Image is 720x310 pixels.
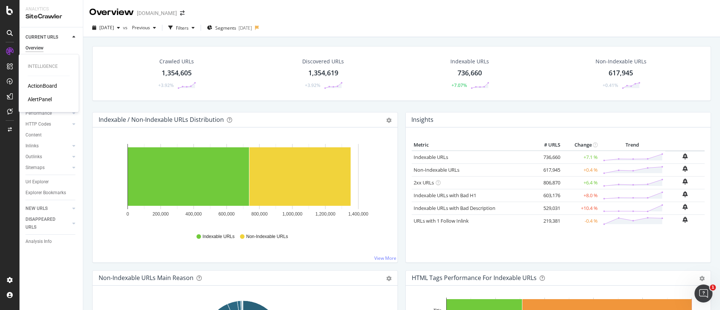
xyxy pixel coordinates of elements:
a: CURRENT URLS [25,33,70,41]
a: ActionBoard [28,82,57,90]
a: URLs with 1 Follow Inlink [414,217,469,224]
a: Outlinks [25,153,70,161]
div: Crawled URLs [159,58,194,65]
a: Overview [25,44,78,52]
div: DISAPPEARED URLS [25,216,63,231]
a: AlertPanel [28,96,52,103]
div: Explorer Bookmarks [25,189,66,197]
div: Performance [25,109,52,117]
a: 2xx URLs [414,179,434,186]
div: HTML Tags Performance for Indexable URLs [412,274,537,282]
td: +0.4 % [562,163,600,176]
button: Segments[DATE] [204,22,255,34]
h4: Insights [411,115,433,125]
td: -0.4 % [562,214,600,227]
div: SiteCrawler [25,12,77,21]
svg: A chart. [99,139,387,226]
span: 2025 Jun. 24th [99,24,114,31]
div: +3.92% [158,82,174,88]
div: +7.07% [451,82,467,88]
a: View More [374,255,396,261]
text: 1,200,000 [315,211,336,217]
th: Metric [412,139,532,151]
td: 736,660 [532,151,562,164]
span: Non-Indexable URLs [246,234,288,240]
a: Sitemaps [25,164,70,172]
th: # URLS [532,139,562,151]
text: 0 [126,211,129,217]
div: bell-plus [682,191,688,197]
div: Discovered URLs [302,58,344,65]
a: NEW URLS [25,205,70,213]
span: Indexable URLs [202,234,234,240]
div: [DATE] [238,25,252,31]
div: Analysis Info [25,238,52,246]
th: Trend [600,139,665,151]
text: 1,000,000 [282,211,303,217]
a: Explorer Bookmarks [25,189,78,197]
div: 736,660 [457,68,482,78]
div: Non-Indexable URLs Main Reason [99,274,193,282]
text: 400,000 [186,211,202,217]
td: 806,870 [532,176,562,189]
a: Indexable URLs with Bad Description [414,205,495,211]
div: gear [386,118,391,123]
div: Overview [25,44,43,52]
iframe: Intercom live chat [694,285,712,303]
a: Indexable URLs [414,154,448,160]
span: vs [123,24,129,31]
a: Performance [25,109,70,117]
div: bell-plus [682,178,688,184]
div: [DOMAIN_NAME] [137,9,177,17]
button: Previous [129,22,159,34]
a: Content [25,131,78,139]
div: 617,945 [609,68,633,78]
a: Indexable URLs with Bad H1 [414,192,476,199]
div: gear [386,276,391,281]
a: HTTP Codes [25,120,70,128]
div: Analytics [25,6,77,12]
div: Outlinks [25,153,42,161]
span: Previous [129,24,150,31]
div: Indexable URLs [450,58,489,65]
div: Url Explorer [25,178,49,186]
div: CURRENT URLS [25,33,58,41]
div: bell-plus [682,204,688,210]
td: 219,381 [532,214,562,227]
div: HTTP Codes [25,120,51,128]
div: Non-Indexable URLs [595,58,646,65]
div: +3.92% [305,82,320,88]
div: bell-plus [682,217,688,223]
div: Filters [176,25,189,31]
div: Overview [89,6,134,19]
div: arrow-right-arrow-left [180,10,184,16]
span: 1 [710,285,716,291]
div: NEW URLS [25,205,48,213]
text: 800,000 [251,211,268,217]
td: 603,176 [532,189,562,202]
div: bell-plus [682,166,688,172]
td: +7.1 % [562,151,600,164]
td: +10.4 % [562,202,600,214]
td: 617,945 [532,163,562,176]
button: [DATE] [89,22,123,34]
span: Segments [215,25,236,31]
div: Sitemaps [25,164,45,172]
text: 200,000 [153,211,169,217]
td: +6.4 % [562,176,600,189]
button: Filters [165,22,198,34]
div: Intelligence [28,63,70,70]
text: 600,000 [218,211,235,217]
div: Indexable / Non-Indexable URLs Distribution [99,116,224,123]
th: Change [562,139,600,151]
div: gear [699,276,705,281]
td: 529,031 [532,202,562,214]
div: bell-plus [682,153,688,159]
div: +0.41% [603,82,618,88]
div: 1,354,619 [308,68,338,78]
div: 1,354,605 [162,68,192,78]
div: Content [25,131,42,139]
